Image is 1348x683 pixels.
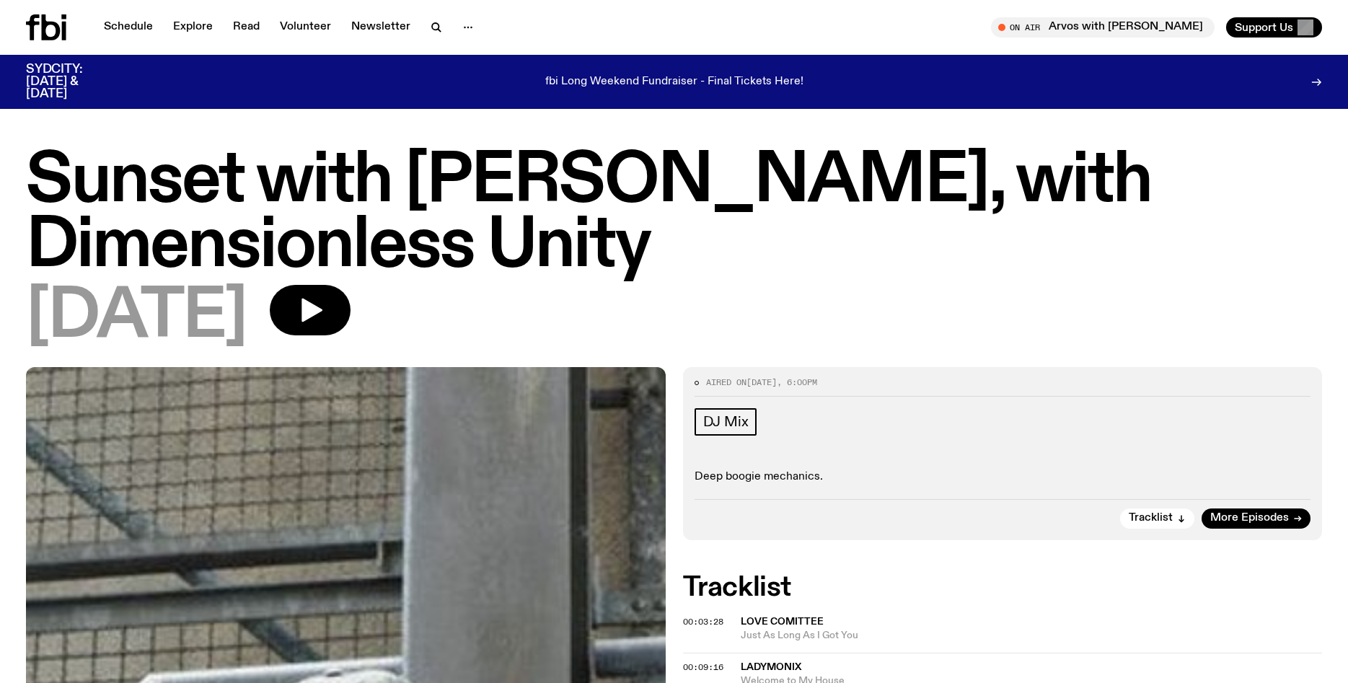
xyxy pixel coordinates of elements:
[1129,513,1173,524] span: Tracklist
[991,17,1215,38] button: On AirArvos with [PERSON_NAME]
[1202,508,1310,529] a: More Episodes
[26,285,247,350] span: [DATE]
[683,575,1323,601] h2: Tracklist
[695,470,1311,484] p: Deep boogie mechanics.
[343,17,419,38] a: Newsletter
[683,618,723,626] button: 00:03:28
[26,149,1322,279] h1: Sunset with [PERSON_NAME], with Dimensionless Unity
[545,76,803,89] p: fbi Long Weekend Fundraiser - Final Tickets Here!
[95,17,162,38] a: Schedule
[1210,513,1289,524] span: More Episodes
[164,17,221,38] a: Explore
[741,662,801,672] span: LADYMONIX
[746,376,777,388] span: [DATE]
[1226,17,1322,38] button: Support Us
[1120,508,1194,529] button: Tracklist
[26,63,118,100] h3: SYDCITY: [DATE] & [DATE]
[271,17,340,38] a: Volunteer
[683,661,723,673] span: 00:09:16
[741,629,1323,643] span: Just As Long As I Got You
[741,617,824,627] span: Love Comittee
[683,664,723,671] button: 00:09:16
[777,376,817,388] span: , 6:00pm
[703,414,749,430] span: DJ Mix
[683,616,723,627] span: 00:03:28
[706,376,746,388] span: Aired on
[1235,21,1293,34] span: Support Us
[695,408,757,436] a: DJ Mix
[224,17,268,38] a: Read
